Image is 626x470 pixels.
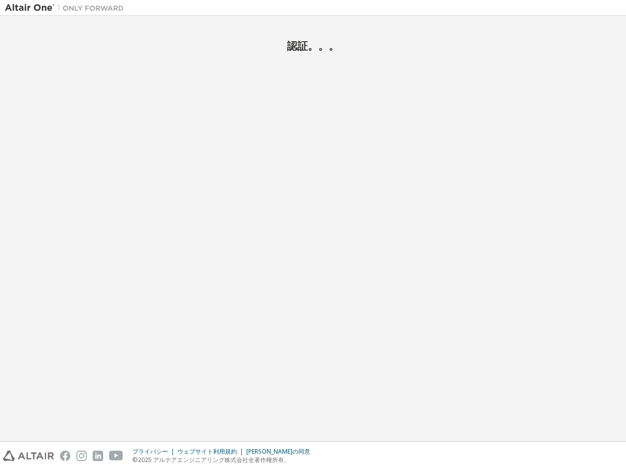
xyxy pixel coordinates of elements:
[138,456,290,464] font: 2025 アルテアエンジニアリング株式会社全著作権所有。
[76,451,87,461] img: instagram.svg
[132,448,177,456] div: プライバシー
[109,451,123,461] img: youtube.svg
[93,451,103,461] img: linkedin.svg
[3,451,54,461] img: altair_logo.svg
[5,39,621,52] h2: 認証。。。
[132,456,316,464] p: ©
[246,448,316,456] div: [PERSON_NAME]の同意
[5,3,129,13] img: Altair One
[177,448,246,456] div: ウェブサイト利用規約
[60,451,70,461] img: facebook.svg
